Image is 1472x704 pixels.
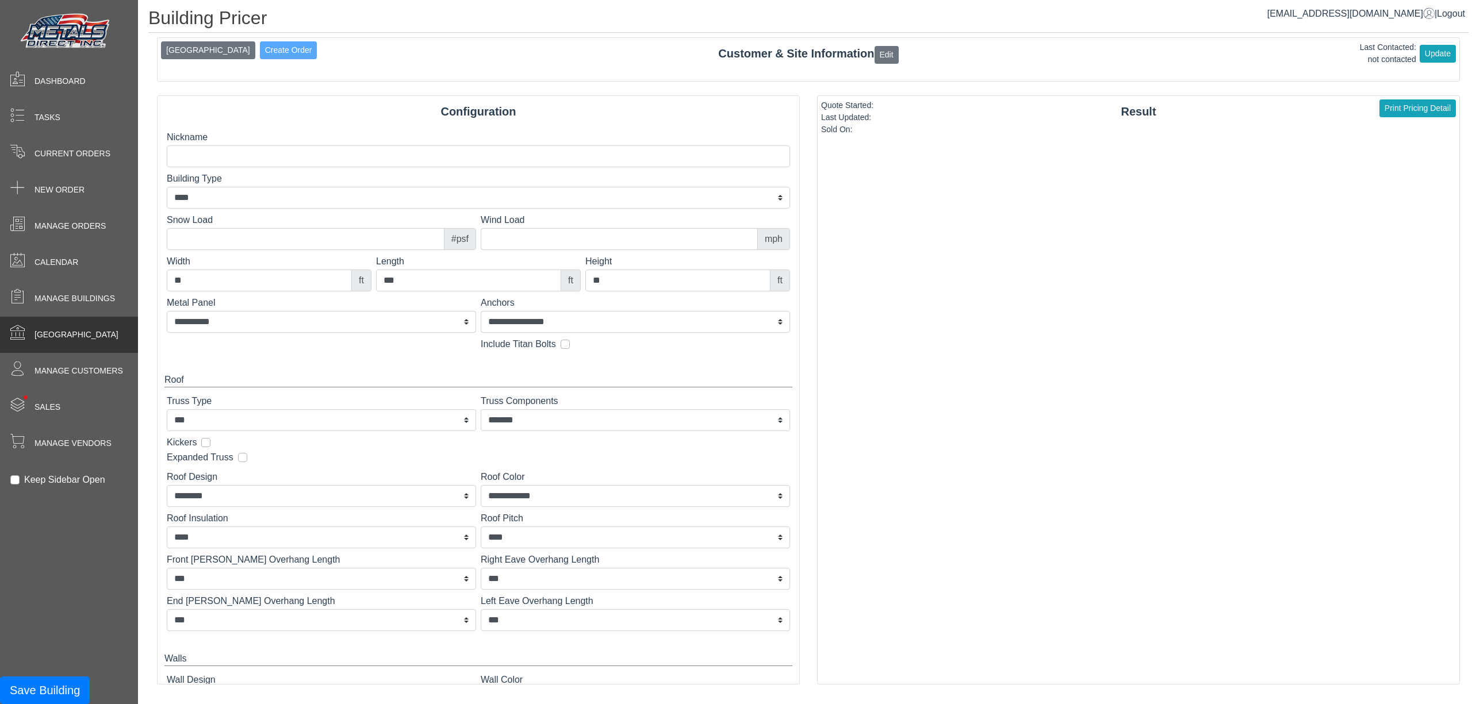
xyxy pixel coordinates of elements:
[481,394,790,408] label: Truss Components
[34,75,86,87] span: Dashboard
[161,41,255,59] button: [GEOGRAPHIC_DATA]
[351,270,371,291] div: ft
[34,220,106,232] span: Manage Orders
[1420,45,1456,63] button: Update
[875,46,899,64] button: Edit
[34,329,118,341] span: [GEOGRAPHIC_DATA]
[34,111,60,124] span: Tasks
[17,10,115,53] img: Metals Direct Inc Logo
[1267,9,1435,18] a: [EMAIL_ADDRESS][DOMAIN_NAME]
[481,296,790,310] label: Anchors
[167,172,790,186] label: Building Type
[34,401,60,413] span: Sales
[158,45,1459,63] div: Customer & Site Information
[757,228,790,250] div: mph
[34,437,112,449] span: Manage Vendors
[34,256,78,268] span: Calendar
[24,473,105,487] label: Keep Sidebar Open
[167,511,476,525] label: Roof Insulation
[158,103,799,120] div: Configuration
[34,293,115,305] span: Manage Buildings
[167,673,476,687] label: Wall Design
[821,111,873,124] div: Last Updated:
[821,99,873,111] div: Quote Started:
[167,594,476,608] label: End [PERSON_NAME] Overhang Length
[148,7,1469,33] h1: Building Pricer
[167,394,476,408] label: Truss Type
[167,213,476,227] label: Snow Load
[167,553,476,567] label: Front [PERSON_NAME] Overhang Length
[770,270,790,291] div: ft
[167,296,476,310] label: Metal Panel
[167,436,197,449] label: Kickers
[376,255,581,268] label: Length
[1360,41,1416,66] div: Last Contacted: not contacted
[444,228,476,250] div: #psf
[481,673,790,687] label: Wall Color
[1379,99,1456,117] button: Print Pricing Detail
[164,373,792,387] div: Roof
[481,337,556,351] label: Include Titan Bolts
[821,124,873,136] div: Sold On:
[481,594,790,608] label: Left Eave Overhang Length
[167,255,371,268] label: Width
[818,103,1459,120] div: Result
[481,213,790,227] label: Wind Load
[167,451,233,464] label: Expanded Truss
[1267,7,1465,21] div: |
[481,470,790,484] label: Roof Color
[164,652,792,666] div: Walls
[167,470,476,484] label: Roof Design
[481,511,790,525] label: Roof Pitch
[561,270,581,291] div: ft
[34,184,85,196] span: New Order
[11,379,40,416] span: •
[260,41,317,59] button: Create Order
[585,255,790,268] label: Height
[34,148,110,160] span: Current Orders
[481,553,790,567] label: Right Eave Overhang Length
[34,365,123,377] span: Manage Customers
[167,130,790,144] label: Nickname
[1437,9,1465,18] span: Logout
